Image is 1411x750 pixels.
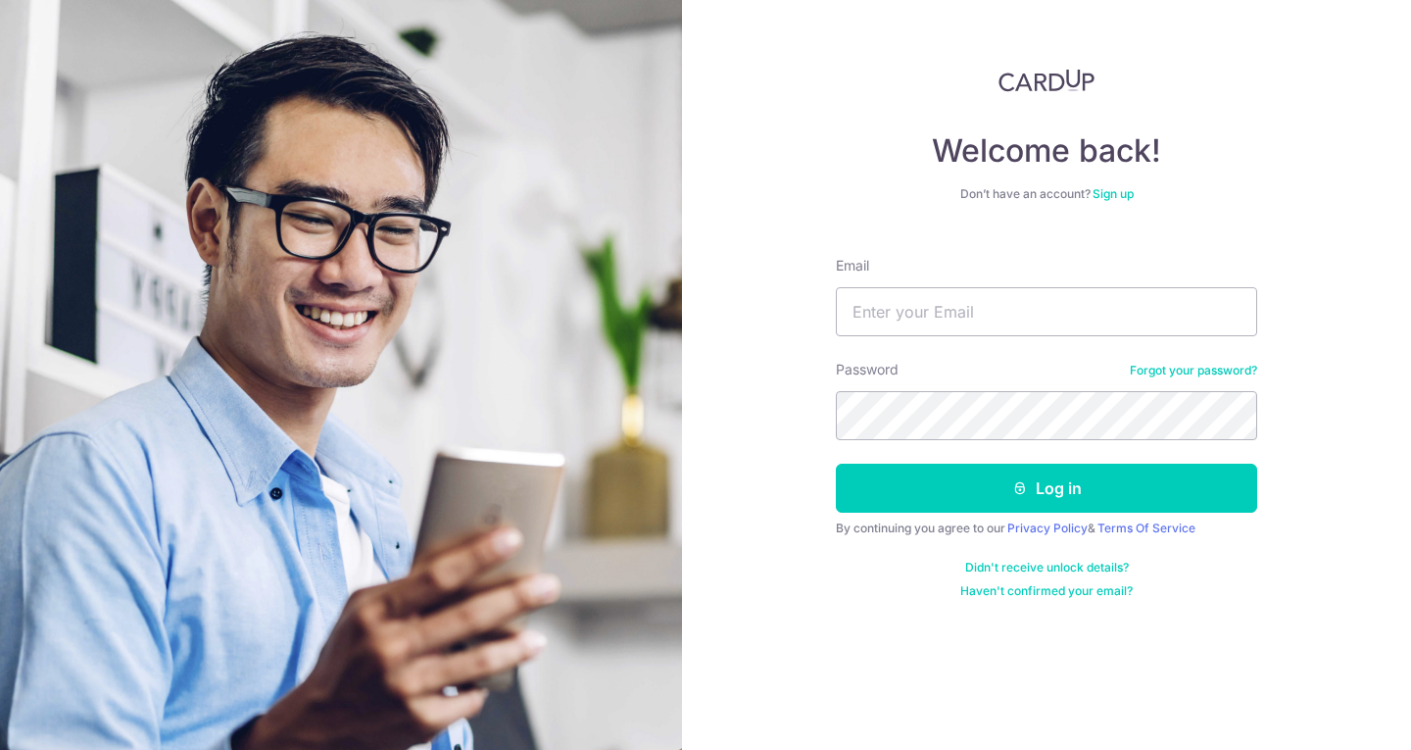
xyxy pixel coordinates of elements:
[1097,521,1195,535] a: Terms Of Service
[836,287,1257,336] input: Enter your Email
[960,583,1133,599] a: Haven't confirmed your email?
[836,256,869,275] label: Email
[836,360,899,379] label: Password
[998,69,1095,92] img: CardUp Logo
[1007,521,1088,535] a: Privacy Policy
[836,521,1257,536] div: By continuing you agree to our &
[1093,186,1134,201] a: Sign up
[965,560,1129,575] a: Didn't receive unlock details?
[1130,363,1257,378] a: Forgot your password?
[836,464,1257,513] button: Log in
[836,131,1257,171] h4: Welcome back!
[836,186,1257,202] div: Don’t have an account?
